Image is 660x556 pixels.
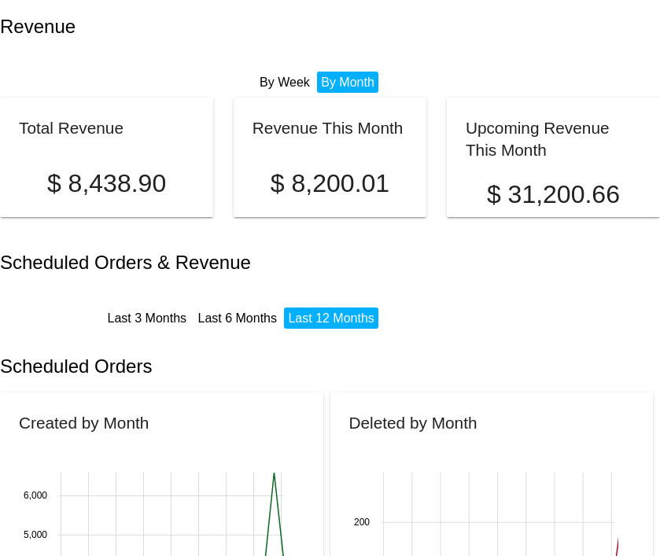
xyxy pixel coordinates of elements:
[19,414,149,432] h2: Created by Month
[253,169,407,198] p: $ 8,200.01
[19,119,124,137] h2: Total Revenue
[349,414,477,432] h2: Deleted by Month
[256,72,314,93] li: By Week
[253,119,404,137] h2: Revenue This Month
[288,311,374,325] a: Last 12 Months
[108,311,187,325] a: Last 3 Months
[197,311,277,325] a: Last 6 Months
[317,72,378,93] li: By Month
[466,119,610,159] h2: Upcoming Revenue This Month
[19,169,194,198] p: $ 8,438.90
[24,491,47,502] text: 6,000
[353,517,369,528] text: 200
[24,530,47,541] text: 5,000
[466,180,641,209] p: $ 31,200.66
